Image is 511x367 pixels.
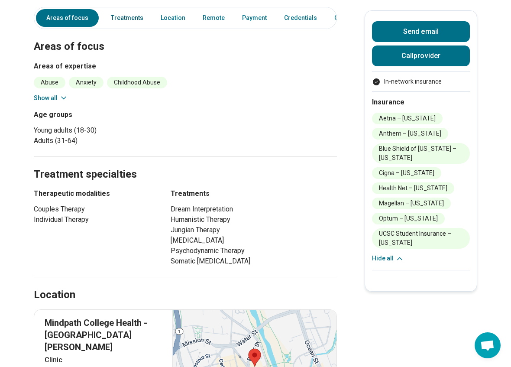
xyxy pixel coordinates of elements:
li: Individual Therapy [34,214,155,225]
h2: Treatment specialties [34,146,337,182]
h2: Insurance [372,97,470,107]
li: Blue Shield of [US_STATE] – [US_STATE] [372,143,470,164]
button: Hide all [372,254,404,263]
a: Location [155,9,191,27]
li: Cigna – [US_STATE] [372,167,441,179]
li: Couples Therapy [34,204,155,214]
button: Show all [34,94,68,103]
li: Optum – [US_STATE] [372,213,445,224]
a: Treatments [106,9,149,27]
li: Magellan – [US_STATE] [372,198,451,209]
h3: Treatments [171,188,337,199]
li: Abuse [34,77,65,88]
h3: Areas of expertise [34,61,337,71]
li: Aetna – [US_STATE] [372,113,443,124]
a: Areas of focus [36,9,99,27]
a: Payment [237,9,272,27]
li: Humanistic Therapy [171,214,337,225]
p: Mindpath College Health - [GEOGRAPHIC_DATA][PERSON_NAME] [45,317,162,353]
li: UCSC Student Insurance – [US_STATE] [372,228,470,249]
ul: Payment options [372,77,470,86]
h3: Therapeutic modalities [34,188,155,199]
button: Send email [372,21,470,42]
li: Health Net – [US_STATE] [372,182,454,194]
li: Dream Interpretation [171,204,337,214]
li: Young adults (18-30) [34,125,182,136]
div: Open chat [475,332,501,358]
a: Remote [197,9,230,27]
li: Anxiety [69,77,103,88]
li: Jungian Therapy [171,225,337,235]
li: In-network insurance [372,77,470,86]
a: Credentials [279,9,322,27]
h3: Age groups [34,110,182,120]
p: Clinic [45,355,162,365]
button: Callprovider [372,45,470,66]
li: Anthem – [US_STATE] [372,128,448,140]
a: Other [329,9,360,27]
li: Psychodynamic Therapy [171,246,337,256]
h2: Areas of focus [34,19,337,54]
li: Childhood Abuse [107,77,167,88]
li: Adults (31-64) [34,136,182,146]
h2: Location [34,288,75,302]
li: [MEDICAL_DATA] [171,235,337,246]
li: Somatic [MEDICAL_DATA] [171,256,337,266]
